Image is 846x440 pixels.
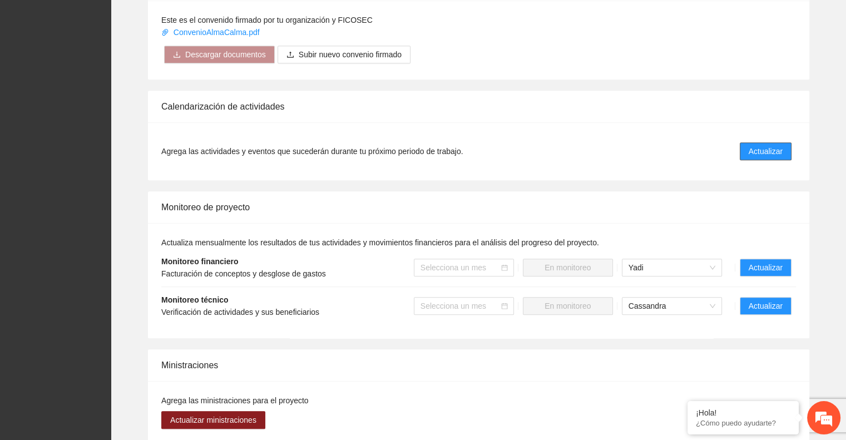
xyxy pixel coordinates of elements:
[501,303,508,309] span: calendar
[161,238,599,247] span: Actualiza mensualmente los resultados de tus actividades y movimientos financieros para el anális...
[749,261,783,274] span: Actualizar
[161,91,796,122] div: Calendarización de actividades
[161,295,229,304] strong: Monitoreo técnico
[629,298,715,314] span: Cassandra
[696,408,790,417] div: ¡Hola!
[161,145,463,157] span: Agrega las actividades y eventos que sucederán durante tu próximo periodo de trabajo.
[6,304,212,343] textarea: Escriba su mensaje y pulse “Intro”
[161,16,373,24] span: Este es el convenido firmado por tu organización y FICOSEC
[161,191,796,223] div: Monitoreo de proyecto
[161,257,238,266] strong: Monitoreo financiero
[170,414,256,426] span: Actualizar ministraciones
[58,57,187,71] div: Chatee con nosotros ahora
[161,416,265,424] a: Actualizar ministraciones
[161,411,265,429] button: Actualizar ministraciones
[161,28,169,36] span: paper-clip
[501,264,508,271] span: calendar
[182,6,209,32] div: Minimizar ventana de chat en vivo
[161,28,262,37] a: ConvenioAlmaCalma.pdf
[185,48,266,61] span: Descargar documentos
[740,297,791,315] button: Actualizar
[164,46,275,63] button: downloadDescargar documentos
[629,259,715,276] span: Yadi
[161,269,326,278] span: Facturación de conceptos y desglose de gastos
[286,51,294,60] span: upload
[161,396,309,405] span: Agrega las ministraciones para el proyecto
[696,419,790,427] p: ¿Cómo puedo ayudarte?
[749,145,783,157] span: Actualizar
[740,259,791,276] button: Actualizar
[173,51,181,60] span: download
[299,48,402,61] span: Subir nuevo convenio firmado
[740,142,791,160] button: Actualizar
[161,349,796,381] div: Ministraciones
[65,149,154,261] span: Estamos en línea.
[161,308,319,317] span: Verificación de actividades y sus beneficiarios
[278,50,410,59] span: uploadSubir nuevo convenio firmado
[749,300,783,312] span: Actualizar
[278,46,410,63] button: uploadSubir nuevo convenio firmado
